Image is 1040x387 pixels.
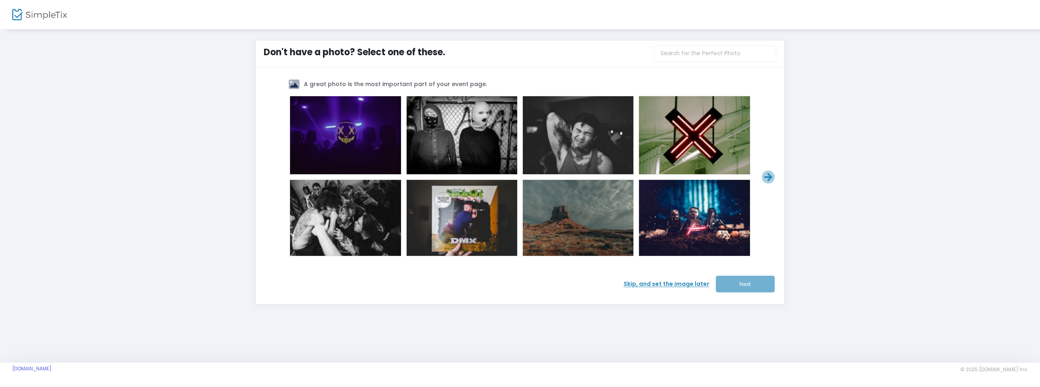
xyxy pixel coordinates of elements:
[12,365,52,372] a: [DOMAIN_NAME]
[960,366,1028,373] span: © 2025 [DOMAIN_NAME] Inc.
[301,80,487,89] div: A great photo is the most important part of your event page.
[654,45,776,62] input: Search for the Perfect Photo
[264,45,646,59] h4: Don't have a photo? Select one of these.
[624,280,716,288] span: Skip, and set the image later
[288,79,300,89] img: event-image.png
